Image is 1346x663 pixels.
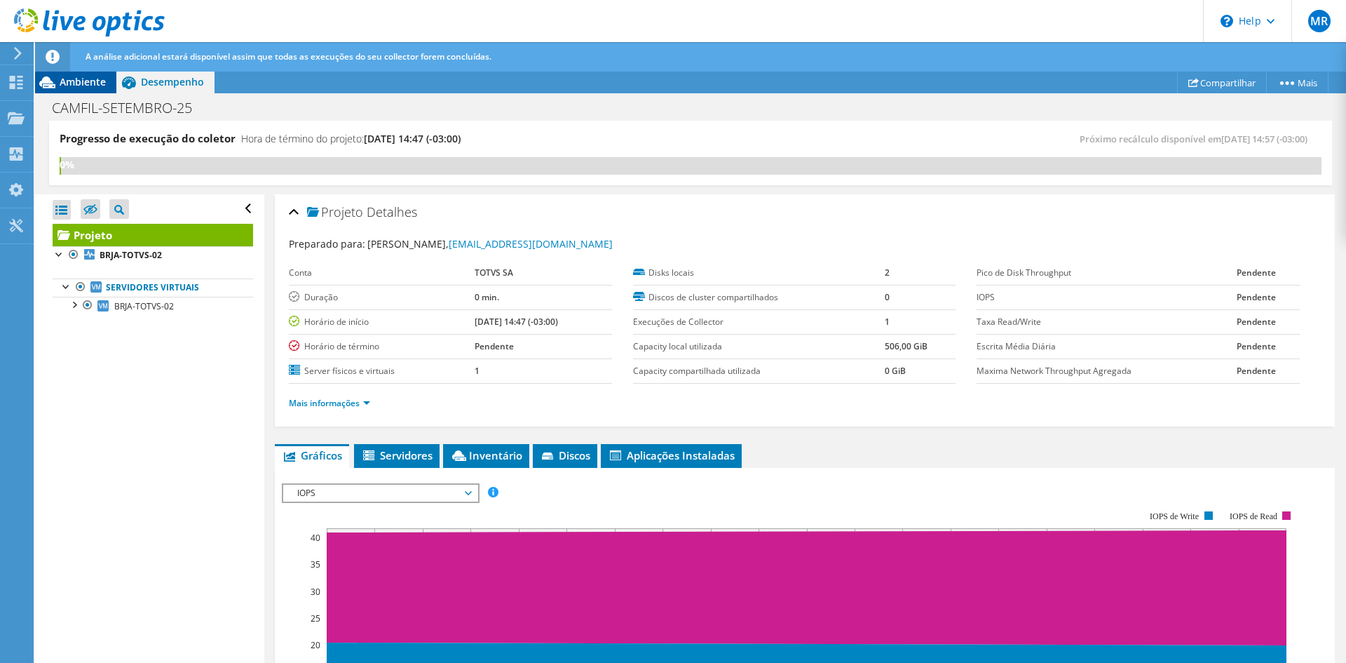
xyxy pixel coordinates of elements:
[885,267,890,279] b: 2
[1221,133,1307,145] span: [DATE] 14:57 (-03:00)
[475,340,514,352] b: Pendente
[289,397,370,409] a: Mais informações
[100,249,162,261] b: BRJA-TOTVS-02
[977,266,1237,280] label: Pico de Disk Throughput
[1177,72,1267,93] a: Compartilhar
[289,364,475,378] label: Server físicos e virtuais
[241,131,461,147] h4: Hora de término do projeto:
[289,266,475,280] label: Conta
[86,51,491,62] span: A análise adicional estará disponível assim que todas as execuções do seu collector forem concluí...
[885,340,927,352] b: 506,00 GiB
[60,157,61,173] div: 0%
[475,316,558,328] b: [DATE] 14:47 (-03:00)
[311,586,320,598] text: 30
[311,532,320,544] text: 40
[60,75,106,88] span: Ambiente
[53,224,253,246] a: Projeto
[977,290,1237,304] label: IOPS
[977,340,1237,354] label: Escrita Média Diária
[633,290,885,304] label: Discos de cluster compartilhados
[289,340,475,354] label: Horário de término
[289,290,475,304] label: Duração
[282,448,342,462] span: Gráficos
[53,279,253,297] a: Servidores virtuais
[633,315,885,329] label: Execuções de Collector
[53,297,253,315] a: BRJA-TOTVS-02
[885,291,890,303] b: 0
[289,315,475,329] label: Horário de início
[475,267,513,279] b: TOTVS SA
[311,612,320,624] text: 25
[114,300,174,312] span: BRJA-TOTVS-02
[1237,365,1276,377] b: Pendente
[361,448,433,462] span: Servidores
[46,100,214,116] h1: CAMFIL-SETEMBRO-25
[1237,291,1276,303] b: Pendente
[608,448,735,462] span: Aplicações Instaladas
[311,639,320,651] text: 20
[1150,511,1199,521] text: IOPS de Write
[1080,133,1314,145] span: Próximo recálculo disponível em
[307,206,363,220] span: Projeto
[1237,267,1276,279] b: Pendente
[367,203,417,220] span: Detalhes
[290,485,470,502] span: IOPS
[633,364,885,378] label: Capacity compartilhada utilizada
[475,365,480,377] b: 1
[1221,15,1233,27] svg: \n
[633,266,885,280] label: Disks locais
[540,448,590,462] span: Discos
[885,316,890,328] b: 1
[449,237,613,250] a: [EMAIL_ADDRESS][DOMAIN_NAME]
[364,132,461,145] span: [DATE] 14:47 (-03:00)
[475,291,499,303] b: 0 min.
[1237,316,1276,328] b: Pendente
[1266,72,1328,93] a: Mais
[450,448,522,462] span: Inventário
[1237,340,1276,352] b: Pendente
[1308,10,1331,32] span: MR
[367,237,613,250] span: [PERSON_NAME],
[141,75,204,88] span: Desempenho
[633,340,885,354] label: Capacity local utilizada
[977,364,1237,378] label: Maxima Network Throughput Agregada
[311,558,320,570] text: 35
[885,365,906,377] b: 0 GiB
[1230,511,1277,521] text: IOPS de Read
[977,315,1237,329] label: Taxa Read/Write
[289,237,365,250] label: Preparado para:
[53,246,253,264] a: BRJA-TOTVS-02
